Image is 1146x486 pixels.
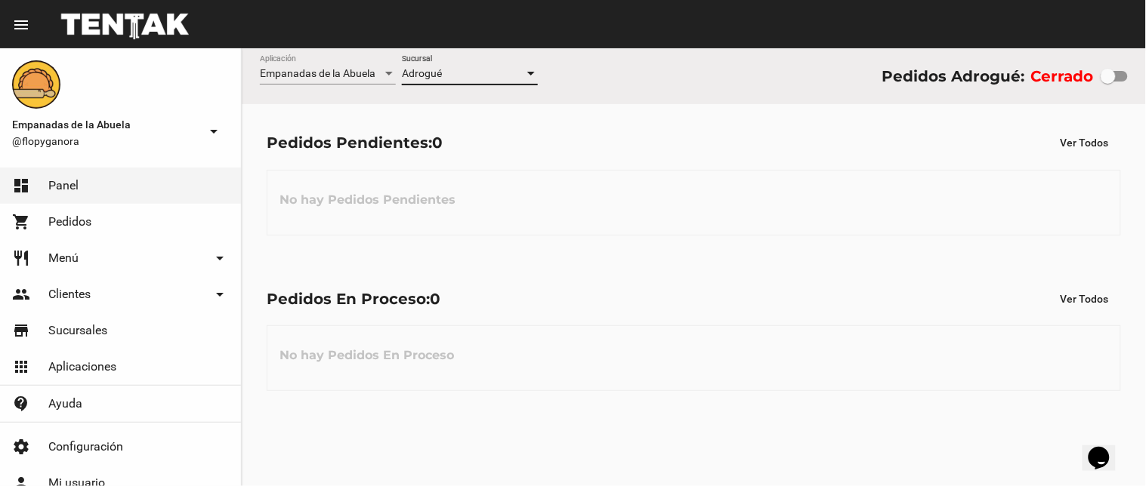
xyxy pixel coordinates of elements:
mat-icon: apps [12,358,30,376]
mat-icon: people [12,285,30,303]
mat-icon: arrow_drop_down [211,285,229,303]
mat-icon: arrow_drop_down [205,122,223,140]
span: Empanadas de la Abuela [260,67,375,79]
mat-icon: shopping_cart [12,213,30,231]
span: Adrogué [402,67,442,79]
mat-icon: contact_support [12,395,30,413]
label: Cerrado [1031,64,1094,88]
mat-icon: arrow_drop_down [211,249,229,267]
button: Ver Todos [1049,285,1121,312]
button: Ver Todos [1049,129,1121,156]
span: Ver Todos [1061,137,1109,149]
div: Pedidos En Proceso: [267,287,440,311]
div: Pedidos Adrogué: [882,64,1024,88]
mat-icon: dashboard [12,177,30,195]
span: Clientes [48,287,91,302]
span: Empanadas de la Abuela [12,115,199,134]
span: Ayuda [48,396,82,411]
mat-icon: store [12,321,30,340]
h3: No hay Pedidos Pendientes [267,177,468,223]
span: Pedidos [48,214,91,229]
span: @flopyganora [12,134,199,149]
span: 0 [432,134,443,152]
div: Pedidos Pendientes: [267,131,443,155]
img: f0136945-ed32-4f7c-91e3-a375bc4bb2c5.png [12,60,60,109]
span: 0 [430,290,440,308]
iframe: chat widget [1083,426,1131,471]
span: Panel [48,178,79,193]
mat-icon: settings [12,438,30,456]
mat-icon: menu [12,16,30,34]
span: Ver Todos [1061,293,1109,305]
span: Aplicaciones [48,359,116,374]
mat-icon: restaurant [12,249,30,267]
span: Menú [48,251,79,266]
span: Configuración [48,439,123,454]
span: Sucursales [48,323,107,338]
h3: No hay Pedidos En Proceso [267,333,466,378]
